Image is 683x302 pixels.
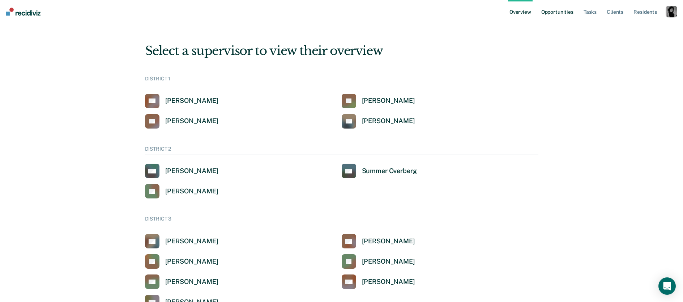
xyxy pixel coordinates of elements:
[342,164,417,178] a: Summer Overberg
[6,8,40,16] img: Recidiviz
[145,184,218,198] a: [PERSON_NAME]
[165,257,218,266] div: [PERSON_NAME]
[342,254,415,269] a: [PERSON_NAME]
[362,257,415,266] div: [PERSON_NAME]
[165,117,218,125] div: [PERSON_NAME]
[145,216,538,225] div: DISTRICT 3
[342,94,415,108] a: [PERSON_NAME]
[362,278,415,286] div: [PERSON_NAME]
[342,274,415,289] a: [PERSON_NAME]
[145,234,218,248] a: [PERSON_NAME]
[342,114,415,129] a: [PERSON_NAME]
[362,97,415,105] div: [PERSON_NAME]
[362,237,415,246] div: [PERSON_NAME]
[165,237,218,246] div: [PERSON_NAME]
[362,117,415,125] div: [PERSON_NAME]
[145,146,538,155] div: DISTRICT 2
[165,167,218,175] div: [PERSON_NAME]
[145,114,218,129] a: [PERSON_NAME]
[165,278,218,286] div: [PERSON_NAME]
[342,234,415,248] a: [PERSON_NAME]
[658,277,676,295] div: Open Intercom Messenger
[145,76,538,85] div: DISTRICT 1
[145,94,218,108] a: [PERSON_NAME]
[145,274,218,289] a: [PERSON_NAME]
[145,164,218,178] a: [PERSON_NAME]
[145,254,218,269] a: [PERSON_NAME]
[165,187,218,196] div: [PERSON_NAME]
[165,97,218,105] div: [PERSON_NAME]
[362,167,417,175] div: Summer Overberg
[145,43,538,58] div: Select a supervisor to view their overview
